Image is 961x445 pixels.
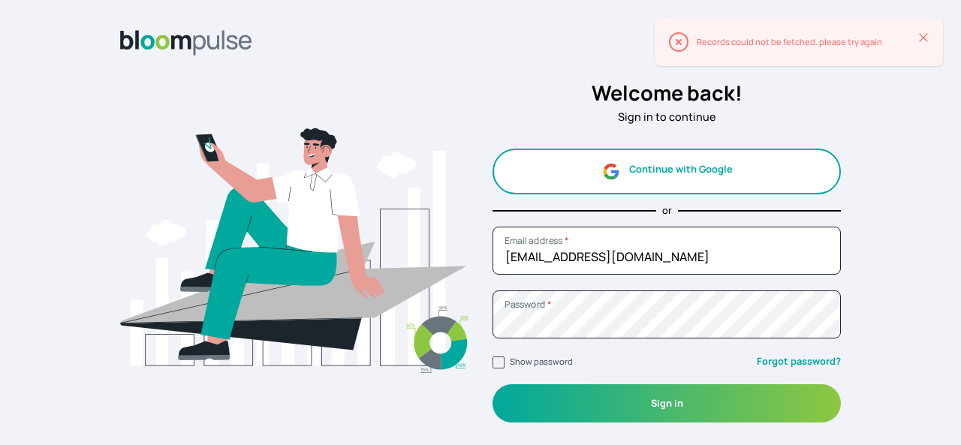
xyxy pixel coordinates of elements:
[120,74,468,427] img: signin.svg
[493,384,841,422] button: Sign in
[493,109,841,125] p: Sign in to continue
[697,36,919,49] div: Records could not be fetched. please try again
[601,162,620,181] img: google.svg
[493,149,841,194] button: Continue with Google
[510,356,573,367] label: Show password
[757,354,841,368] a: Forgot password?
[662,203,672,218] p: or
[493,78,841,109] h2: Welcome back!
[120,30,252,56] img: Bloom Logo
